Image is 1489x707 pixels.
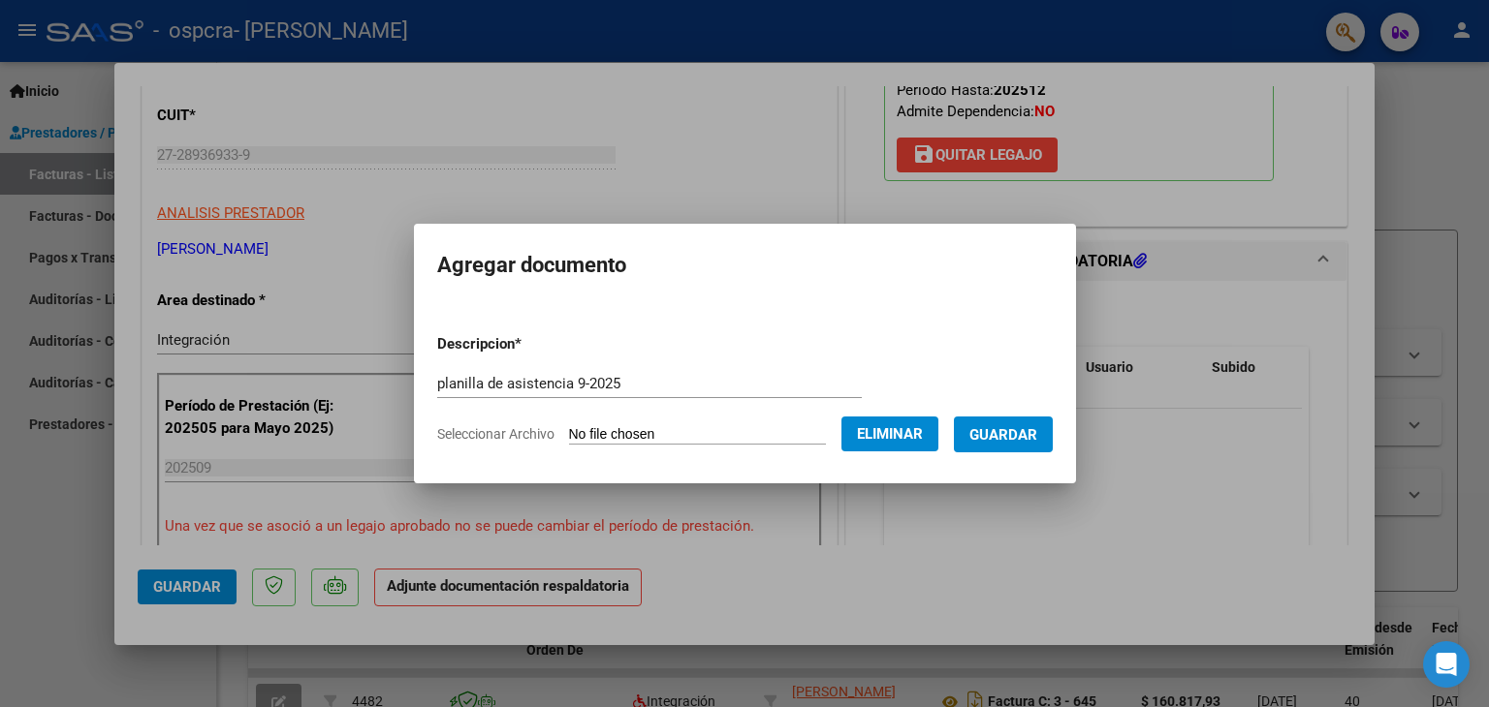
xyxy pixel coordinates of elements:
p: Descripcion [437,333,622,355]
button: Guardar [954,416,1053,452]
button: Eliminar [841,416,938,451]
h2: Agregar documento [437,247,1053,284]
span: Guardar [969,426,1037,444]
span: Seleccionar Archivo [437,426,554,442]
div: Open Intercom Messenger [1423,641,1470,688]
span: Eliminar [857,425,923,443]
